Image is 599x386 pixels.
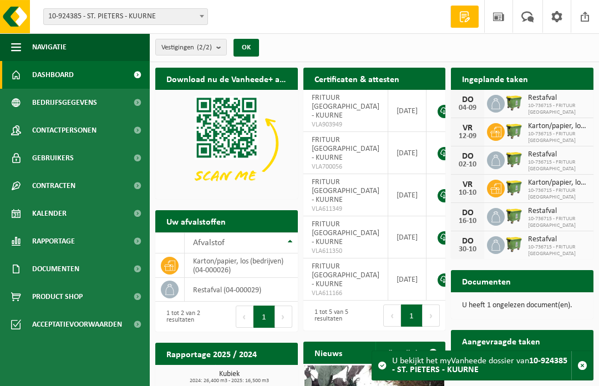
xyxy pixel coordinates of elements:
[388,216,427,258] td: [DATE]
[253,306,275,328] button: 1
[423,304,440,327] button: Next
[375,342,444,364] a: Alle artikelen
[456,209,479,217] div: DO
[388,258,427,301] td: [DATE]
[185,253,298,278] td: karton/papier, los (bedrijven) (04-000026)
[456,237,479,246] div: DO
[32,89,97,116] span: Bedrijfsgegevens
[161,304,221,329] div: 1 tot 2 van 2 resultaten
[505,93,524,112] img: WB-1100-HPE-GN-51
[456,246,479,253] div: 30-10
[32,283,83,311] span: Product Shop
[505,121,524,140] img: WB-1100-HPE-GN-51
[383,304,401,327] button: Previous
[312,220,379,246] span: FRITUUR [GEOGRAPHIC_DATA] - KUURNE
[161,370,298,384] h3: Kubiek
[388,174,427,216] td: [DATE]
[312,162,379,171] span: VLA700056
[32,61,74,89] span: Dashboard
[388,132,427,174] td: [DATE]
[32,227,75,255] span: Rapportage
[388,90,427,132] td: [DATE]
[312,120,379,129] span: VLA903949
[312,94,379,120] span: FRITUUR [GEOGRAPHIC_DATA] - KUURNE
[456,133,479,140] div: 12-09
[451,270,522,292] h2: Documenten
[528,244,588,257] span: 10-736715 - FRITUUR [GEOGRAPHIC_DATA]
[43,8,208,25] span: 10-924385 - ST. PIETERS - KUURNE
[528,207,588,216] span: Restafval
[528,235,588,244] span: Restafval
[456,161,479,169] div: 02-10
[401,304,423,327] button: 1
[32,172,75,200] span: Contracten
[456,95,479,104] div: DO
[32,200,67,227] span: Kalender
[528,150,588,159] span: Restafval
[456,189,479,197] div: 10-10
[505,206,524,225] img: WB-1100-HPE-GN-51
[528,216,588,229] span: 10-736715 - FRITUUR [GEOGRAPHIC_DATA]
[505,150,524,169] img: WB-1100-HPE-GN-51
[193,238,225,247] span: Afvalstof
[505,235,524,253] img: WB-1100-HPE-GN-51
[32,311,122,338] span: Acceptatievoorwaarden
[32,144,74,172] span: Gebruikers
[392,351,571,380] div: U bekijkt het myVanheede dossier van
[528,187,588,201] span: 10-736715 - FRITUUR [GEOGRAPHIC_DATA]
[456,217,479,225] div: 16-10
[155,39,227,55] button: Vestigingen(2/2)
[155,68,298,89] h2: Download nu de Vanheede+ app!
[456,152,479,161] div: DO
[312,205,379,214] span: VLA611349
[185,278,298,302] td: restafval (04-000029)
[312,262,379,288] span: FRITUUR [GEOGRAPHIC_DATA] - KUURNE
[303,68,410,89] h2: Certificaten & attesten
[161,378,298,384] span: 2024: 26,400 m3 - 2025: 16,500 m3
[392,357,567,374] strong: 10-924385 - ST. PIETERS - KUURNE
[451,330,551,352] h2: Aangevraagde taken
[312,136,379,162] span: FRITUUR [GEOGRAPHIC_DATA] - KUURNE
[275,306,292,328] button: Next
[528,94,588,103] span: Restafval
[312,247,379,256] span: VLA611350
[528,179,588,187] span: Karton/papier, los (bedrijven)
[32,116,97,144] span: Contactpersonen
[528,122,588,131] span: Karton/papier, los (bedrijven)
[161,39,212,56] span: Vestigingen
[528,131,588,144] span: 10-736715 - FRITUUR [GEOGRAPHIC_DATA]
[32,255,79,283] span: Documenten
[309,303,369,328] div: 1 tot 5 van 5 resultaten
[456,104,479,112] div: 04-09
[456,180,479,189] div: VR
[44,9,207,24] span: 10-924385 - ST. PIETERS - KUURNE
[155,90,298,197] img: Download de VHEPlus App
[312,178,379,204] span: FRITUUR [GEOGRAPHIC_DATA] - KUURNE
[233,39,259,57] button: OK
[236,306,253,328] button: Previous
[32,33,67,61] span: Navigatie
[197,44,212,51] count: (2/2)
[528,159,588,172] span: 10-736715 - FRITUUR [GEOGRAPHIC_DATA]
[303,342,353,363] h2: Nieuws
[462,302,582,309] p: U heeft 1 ongelezen document(en).
[505,178,524,197] img: WB-1100-HPE-GN-51
[528,103,588,116] span: 10-736715 - FRITUUR [GEOGRAPHIC_DATA]
[155,210,237,232] h2: Uw afvalstoffen
[456,124,479,133] div: VR
[451,68,539,89] h2: Ingeplande taken
[312,289,379,298] span: VLA611166
[155,343,268,364] h2: Rapportage 2025 / 2024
